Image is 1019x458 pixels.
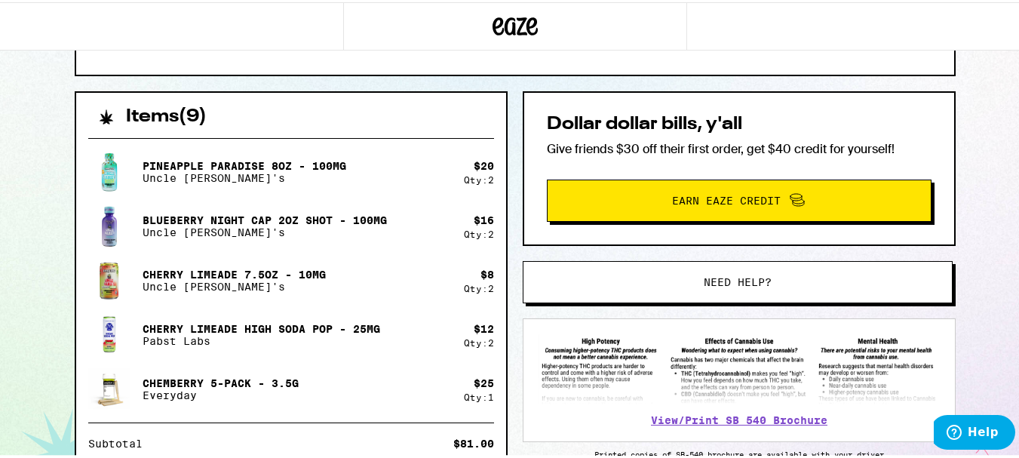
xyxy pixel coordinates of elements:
div: $ 20 [474,158,494,170]
p: Cherry Limeade 7.5oz - 10mg [143,266,326,278]
img: Everyday - Chemberry 5-Pack - 3.5g [88,366,130,408]
img: Uncle Arnie's - Blueberry Night Cap 2oz Shot - 100mg [88,203,130,245]
span: Earn Eaze Credit [672,193,781,204]
p: Pineapple Paradise 8oz - 100mg [143,158,346,170]
img: Pabst Labs - Cherry Limeade High Soda Pop - 25mg [88,312,130,354]
p: Chemberry 5-Pack - 3.5g [143,375,299,387]
h2: Dollar dollar bills, y'all [547,113,932,131]
div: Qty: 2 [464,173,494,183]
div: Qty: 2 [464,281,494,291]
div: Subtotal [88,436,153,447]
div: $ 16 [474,212,494,224]
div: Qty: 2 [464,227,494,237]
p: Give friends $30 off their first order, get $40 credit for yourself! [547,139,932,155]
p: Cherry Limeade High Soda Pop - 25mg [143,321,380,333]
div: $ 25 [474,375,494,387]
h2: Items ( 9 ) [126,106,207,124]
div: $ 12 [474,321,494,333]
img: SB 540 Brochure preview [539,332,940,402]
p: Blueberry Night Cap 2oz Shot - 100mg [143,212,387,224]
span: Need help? [704,275,772,285]
div: $ 8 [480,266,494,278]
img: Uncle Arnie's - Cherry Limeade 7.5oz - 10mg [88,257,130,300]
iframe: Opens a widget where you can find more information [934,413,1015,450]
div: Qty: 2 [464,336,494,346]
p: Printed copies of SB-540 brochure are available with your driver [523,447,956,456]
div: $81.00 [453,436,494,447]
button: Need help? [523,259,953,301]
p: Uncle [PERSON_NAME]'s [143,278,326,290]
p: Uncle [PERSON_NAME]'s [143,170,346,182]
a: View/Print SB 540 Brochure [651,412,827,424]
button: Earn Eaze Credit [547,177,932,220]
p: Pabst Labs [143,333,380,345]
p: Uncle [PERSON_NAME]'s [143,224,387,236]
p: Everyday [143,387,299,399]
div: Qty: 1 [464,390,494,400]
img: Uncle Arnie's - Pineapple Paradise 8oz - 100mg [88,149,130,191]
